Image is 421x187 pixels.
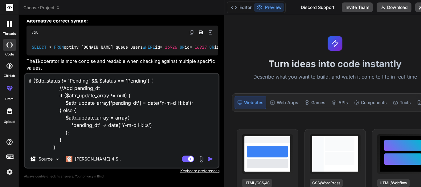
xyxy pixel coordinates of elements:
div: Components [352,96,389,109]
span: = [190,44,192,50]
strong: Alternative correct syntax: [27,18,88,24]
p: Always double-check its answers. Your in Bind [24,173,219,179]
img: copy [189,30,194,35]
span: 16926 [165,44,177,50]
button: Preview [254,3,284,12]
img: Pick Models [55,157,60,162]
div: Web Apps [268,96,301,109]
div: Discord Support [297,2,338,12]
code: IN [35,58,41,64]
span: 16927 [194,44,207,50]
img: Claude 4 Sonnet [66,156,72,162]
button: Download [377,2,411,12]
span: OR [180,44,185,50]
label: prem [5,96,14,102]
div: CSS/WordPress [310,179,343,187]
span: FROM [54,44,64,50]
span: Sql [31,30,38,35]
label: threads [3,31,16,36]
div: Games [302,96,328,109]
span: Choose Project [23,5,60,11]
p: The operator is more concise and readable when checking against multiple specific values. [27,58,218,72]
img: settings [4,167,15,177]
p: Keyboard preferences [24,169,219,173]
span: SELECT [32,44,47,50]
span: = [160,44,162,50]
label: Upload [4,119,15,124]
img: icon [207,156,214,162]
div: HTML/CSS/JS [242,179,272,187]
img: attachment [198,156,205,163]
p: [PERSON_NAME] 4 S.. [75,156,121,162]
button: Editor [228,3,254,12]
button: Save file [197,28,205,37]
textarea: if ($db_status != 'Pending' && $status == 'Pending') { //Add pending_dt if ($attr_update_array !=... [25,74,219,150]
img: Open in Browser [208,30,213,35]
div: HTML/Webflow [377,179,410,187]
div: APIs [329,96,350,109]
label: GitHub [4,73,15,79]
span: WHERE [143,44,155,50]
span: privacy [83,174,94,178]
code: optimy_[DOMAIN_NAME]_queue_users id id id ; [31,44,239,51]
span: OR [209,44,214,50]
div: Websites [235,96,266,109]
div: Tools [390,96,413,109]
label: code [5,52,14,57]
p: Source [39,156,53,162]
button: Invite Team [342,2,373,12]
